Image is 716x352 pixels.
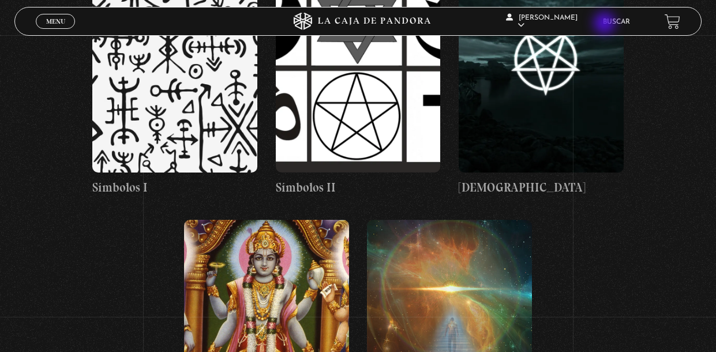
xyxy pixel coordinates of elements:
span: Menu [46,18,65,25]
a: Buscar [603,18,630,25]
h4: Símbolos I [92,178,257,197]
h4: [DEMOGRAPHIC_DATA] [459,178,624,197]
span: Cerrar [42,28,69,36]
a: View your shopping cart [665,14,680,29]
h4: Símbolos II [276,178,441,197]
span: [PERSON_NAME] [506,14,578,29]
